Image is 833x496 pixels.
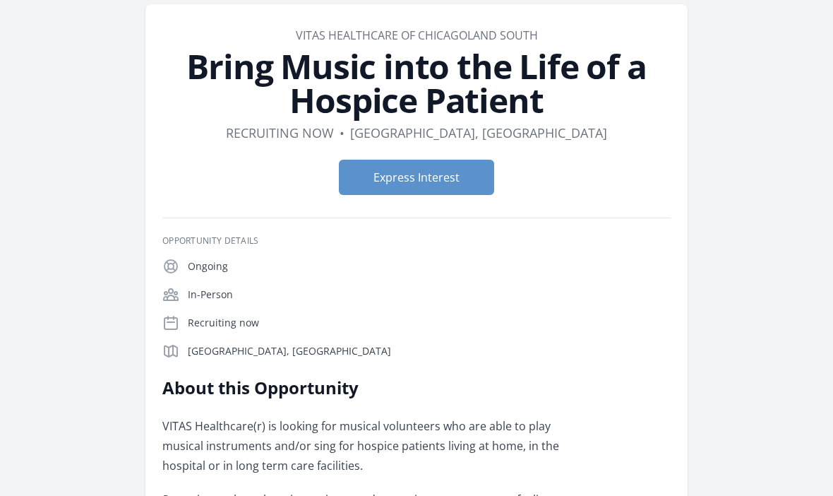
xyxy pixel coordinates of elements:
[162,236,671,247] h3: Opportunity Details
[188,260,671,274] p: Ongoing
[188,288,671,302] p: In-Person
[162,417,575,476] p: VITAS Healthcare(r) is looking for musical volunteers who are able to play musical instruments an...
[162,50,671,118] h1: Bring Music into the Life of a Hospice Patient
[350,124,607,143] dd: [GEOGRAPHIC_DATA], [GEOGRAPHIC_DATA]
[339,160,494,196] button: Express Interest
[162,377,575,400] h2: About this Opportunity
[296,28,538,44] a: VITAS Healthcare of Chicagoland South
[226,124,334,143] dd: Recruiting now
[188,317,671,331] p: Recruiting now
[340,124,344,143] div: •
[188,345,671,359] p: [GEOGRAPHIC_DATA], [GEOGRAPHIC_DATA]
